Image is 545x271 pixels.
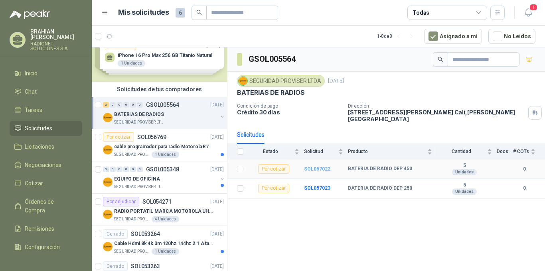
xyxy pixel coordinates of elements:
p: Crédito 30 días [237,109,342,116]
img: Company Logo [103,145,113,155]
img: Company Logo [103,210,113,219]
p: SOL054271 [142,199,172,204]
a: 2 0 0 0 0 0 GSOL005564[DATE] Company LogoBATERIAS DE RADIOSSEGURIDAD PROVISER LTDA [103,100,225,126]
p: SEGURIDAD PROVISER LTDA [114,119,164,126]
th: Estado [248,144,304,159]
b: BATERIA DE RADIO DEP 250 [348,185,412,192]
a: Solicitudes [10,121,82,136]
button: Asignado a mi [424,29,482,44]
p: Dirección [348,103,525,109]
p: Cable Hdmi 8k 4k 3m 120hz 144hz 2.1 Alta Velocidad [114,240,213,247]
div: 1 - 8 de 8 [377,30,418,43]
div: Cerrado [103,261,128,271]
p: SOL053264 [131,231,160,237]
p: Condición de pago [237,103,342,109]
div: Por cotizar [103,132,134,142]
a: Chat [10,84,82,99]
h1: Mis solicitudes [118,7,169,18]
div: Cerrado [103,229,128,239]
p: [DATE] [210,101,224,109]
div: Unidades [452,189,477,195]
span: Licitaciones [25,142,54,151]
span: Chat [25,87,37,96]
span: Solicitud [304,149,337,154]
span: search [196,10,202,15]
a: Inicio [10,66,82,81]
p: GSOL005348 [146,167,179,172]
div: SEGURIDAD PROVISER LTDA [237,75,325,87]
div: 4 Unidades [152,216,179,222]
div: 0 [137,167,143,172]
span: # COTs [513,149,529,154]
div: 0 [117,167,122,172]
div: 0 [110,102,116,108]
a: 0 0 0 0 0 0 GSOL005348[DATE] Company LogoEQUIPO DE OFICINASEGURIDAD PROVISER LTDA [103,165,225,190]
p: [DATE] [210,166,224,173]
div: 1 Unidades [152,248,179,255]
a: Remisiones [10,221,82,236]
b: 0 [513,185,535,192]
a: Tareas [10,102,82,118]
span: Cantidad [437,149,486,154]
span: 1 [529,4,538,11]
span: Tareas [25,106,42,114]
div: Por cotizar [258,184,289,193]
a: Configuración [10,240,82,255]
div: 0 [130,167,136,172]
button: 1 [521,6,535,20]
p: SEGURIDAD PROVISER LTDA [114,184,164,190]
div: Solicitudes de tus compradores [92,82,227,97]
th: Solicitud [304,144,348,159]
span: Negociaciones [25,161,61,169]
a: Por cotizarSOL056769[DATE] Company Logocable programador para radio Motorola R7SEGURIDAD PROVISER... [92,129,227,161]
img: Company Logo [103,113,113,122]
p: SOL053263 [131,263,160,269]
div: 0 [130,102,136,108]
p: GSOL005564 [146,102,179,108]
span: Inicio [25,69,38,78]
span: Estado [248,149,293,154]
div: 1 Unidades [152,151,179,158]
button: No Leídos [488,29,535,44]
a: Órdenes de Compra [10,194,82,218]
div: Por cotizar [258,164,289,174]
p: SOL056769 [137,134,166,140]
div: 0 [137,102,143,108]
p: [DATE] [210,230,224,238]
p: [STREET_ADDRESS][PERSON_NAME] Cali , [PERSON_NAME][GEOGRAPHIC_DATA] [348,109,525,122]
th: Cantidad [437,144,497,159]
p: BRAHIAN [PERSON_NAME] [30,29,82,40]
div: 0 [123,102,129,108]
span: Cotizar [25,179,43,188]
p: EQUIPO DE OFICINA [114,175,160,183]
div: Por adjudicar [103,197,139,206]
p: RADIO PORTATIL MARCA MOTOROLA UHF SIN PANTALLA CON GPS, INCLUYE: ANTENA, BATERIA, CLIP Y CARGADOR [114,208,213,215]
img: Company Logo [103,242,113,251]
p: SEGURIDAD PROVISER LTDA [114,216,150,222]
p: BATERIAS DE RADIOS [114,111,164,118]
a: SOL057023 [304,185,330,191]
span: Producto [348,149,426,154]
a: Por adjudicarSOL054271[DATE] Company LogoRADIO PORTATIL MARCA MOTOROLA UHF SIN PANTALLA CON GPS, ... [92,194,227,226]
p: SEGURIDAD PROVISER LTDA [114,151,150,158]
span: 6 [176,8,185,18]
div: 0 [117,102,122,108]
div: Solicitudes de nuevos compradoresPor cotizarSOL056855[DATE] iPhone 16 Pro Max 256 GB Titanio Natu... [92,24,227,82]
a: Cotizar [10,176,82,191]
img: Company Logo [239,77,247,85]
p: [DATE] [328,77,344,85]
b: 5 [437,163,492,169]
div: Todas [413,8,429,17]
span: Solicitudes [25,124,52,133]
b: 0 [513,165,535,173]
p: [DATE] [210,198,224,206]
th: Docs [497,144,513,159]
a: Negociaciones [10,157,82,173]
div: 0 [103,167,109,172]
span: Remisiones [25,224,54,233]
p: RADIONET SOLUCIONES S.A [30,41,82,51]
th: Producto [348,144,437,159]
b: 5 [437,182,492,189]
div: 0 [110,167,116,172]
